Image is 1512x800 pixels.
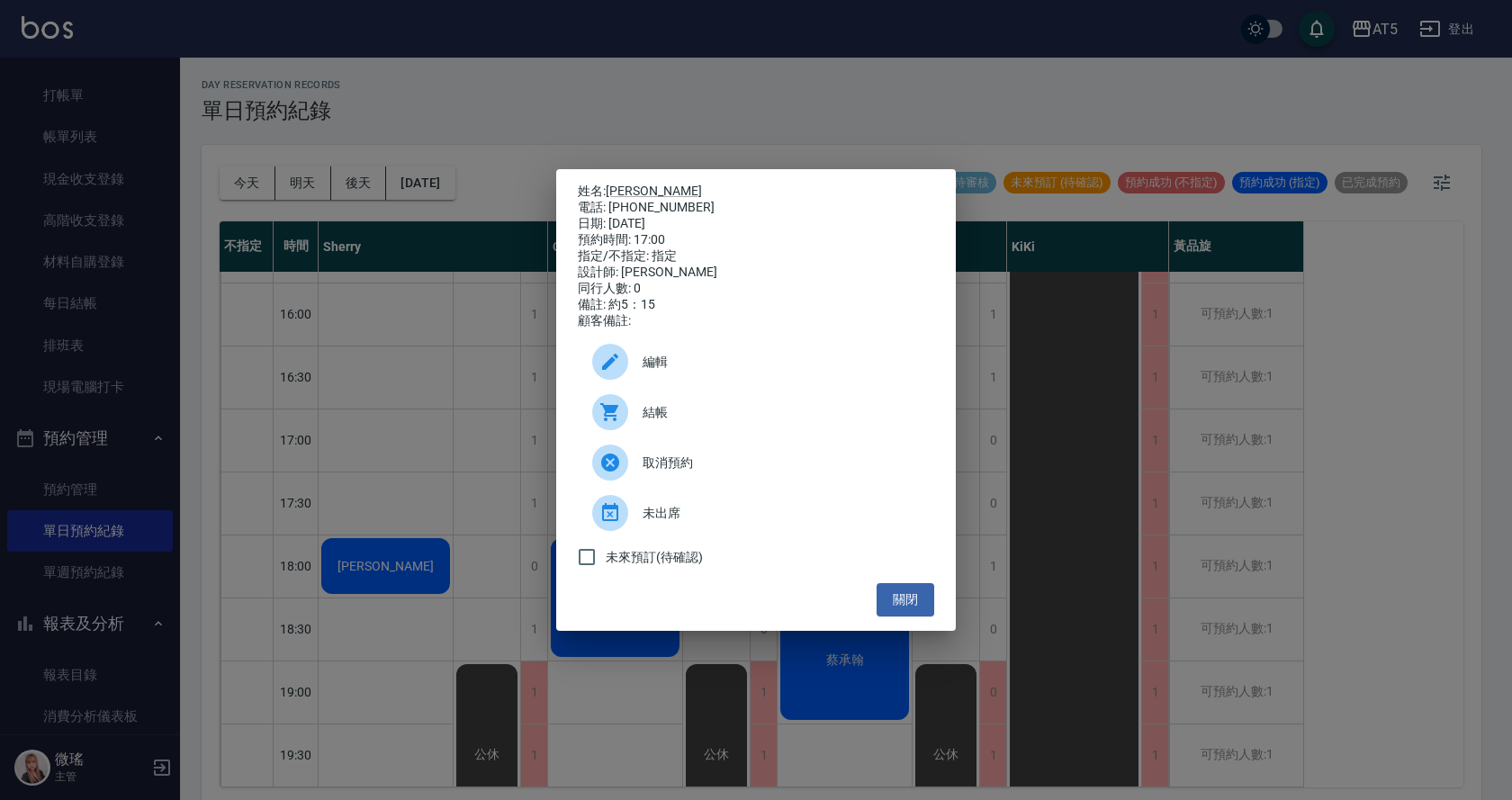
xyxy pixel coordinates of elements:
[578,216,934,232] div: 日期: [DATE]
[643,454,920,472] span: 取消預約
[578,281,934,297] div: 同行人數: 0
[578,265,934,281] div: 設計師: [PERSON_NAME]
[578,232,934,248] div: 預約時間: 17:00
[578,200,934,216] div: 電話: [PHONE_NUMBER]
[606,548,703,567] span: 未來預訂(待確認)
[578,313,934,329] div: 顧客備註:
[578,297,934,313] div: 備註: 約5：15
[578,437,934,488] div: 取消預約
[578,488,934,538] div: 未出席
[643,403,920,422] span: 結帳
[578,248,934,265] div: 指定/不指定: 指定
[643,504,920,523] span: 未出席
[877,583,934,616] button: 關閉
[578,337,934,387] div: 編輯
[643,353,920,372] span: 編輯
[606,184,702,198] a: [PERSON_NAME]
[578,184,934,200] p: 姓名:
[578,387,934,437] a: 結帳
